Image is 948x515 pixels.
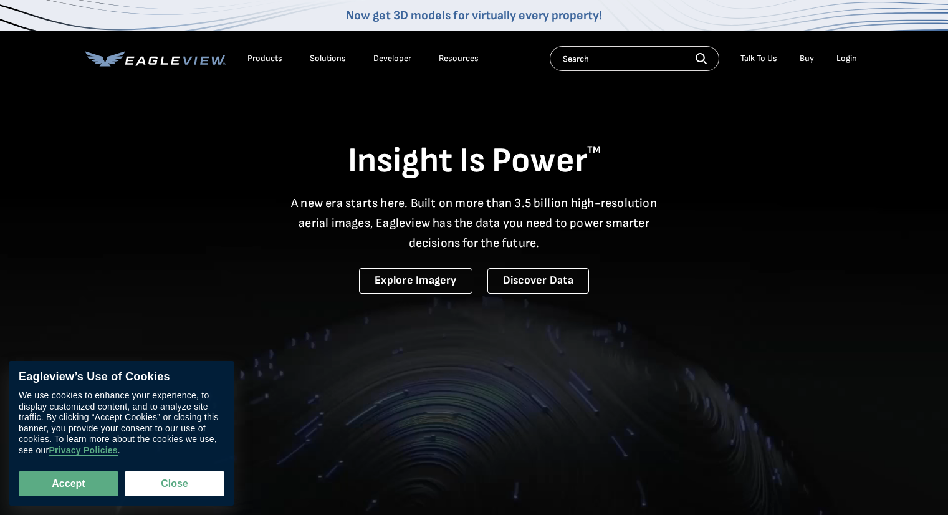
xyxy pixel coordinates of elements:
input: Search [550,46,719,71]
sup: TM [587,144,601,156]
a: Developer [373,53,411,64]
a: Privacy Policies [49,445,117,456]
button: Accept [19,471,118,496]
div: Solutions [310,53,346,64]
a: Discover Data [487,268,589,294]
div: We use cookies to enhance your experience, to display customized content, and to analyze site tra... [19,390,224,456]
button: Close [125,471,224,496]
div: Talk To Us [740,53,777,64]
a: Buy [800,53,814,64]
a: Now get 3D models for virtually every property! [346,8,602,23]
div: Login [836,53,857,64]
div: Eagleview’s Use of Cookies [19,370,224,384]
div: Resources [439,53,479,64]
div: Products [247,53,282,64]
h1: Insight Is Power [85,140,863,183]
a: Explore Imagery [359,268,472,294]
p: A new era starts here. Built on more than 3.5 billion high-resolution aerial images, Eagleview ha... [284,193,665,253]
